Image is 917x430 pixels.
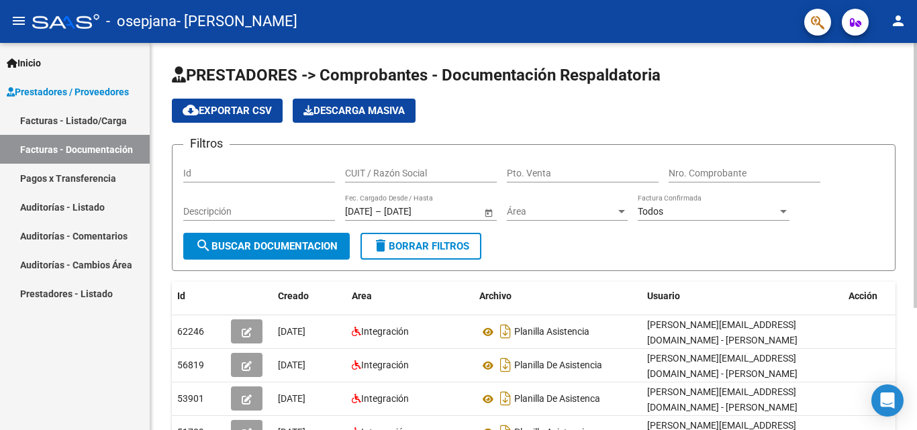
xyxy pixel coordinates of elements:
[172,282,226,311] datatable-header-cell: Id
[352,290,372,301] span: Area
[11,13,27,29] mat-icon: menu
[507,206,616,217] span: Área
[638,206,663,217] span: Todos
[361,326,409,337] span: Integración
[361,360,409,370] span: Integración
[373,240,469,252] span: Borrar Filtros
[346,282,474,311] datatable-header-cell: Area
[172,99,283,123] button: Exportar CSV
[871,384,904,417] div: Open Intercom Messenger
[890,13,906,29] mat-icon: person
[514,394,600,405] span: Planilla De Asistenca
[375,206,381,217] span: –
[361,393,409,404] span: Integración
[497,388,514,409] i: Descargar documento
[293,99,416,123] button: Descarga Masiva
[278,326,305,337] span: [DATE]
[177,393,204,404] span: 53901
[481,205,495,219] button: Open calendar
[177,326,204,337] span: 62246
[384,206,450,217] input: Fecha fin
[278,393,305,404] span: [DATE]
[360,233,481,260] button: Borrar Filtros
[183,102,199,118] mat-icon: cloud_download
[183,233,350,260] button: Buscar Documentacion
[647,290,680,301] span: Usuario
[7,85,129,99] span: Prestadores / Proveedores
[642,282,843,311] datatable-header-cell: Usuario
[497,321,514,342] i: Descargar documento
[647,386,798,413] span: [PERSON_NAME][EMAIL_ADDRESS][DOMAIN_NAME] - [PERSON_NAME]
[479,290,512,301] span: Archivo
[647,319,798,345] span: [PERSON_NAME][EMAIL_ADDRESS][DOMAIN_NAME] - [PERSON_NAME]
[278,290,309,301] span: Creado
[172,66,661,85] span: PRESTADORES -> Comprobantes - Documentación Respaldatoria
[303,105,405,117] span: Descarga Masiva
[514,360,602,371] span: Planilla De Asistencia
[195,237,211,254] mat-icon: search
[183,134,230,153] h3: Filtros
[177,360,204,370] span: 56819
[278,360,305,370] span: [DATE]
[474,282,642,311] datatable-header-cell: Archivo
[273,282,346,311] datatable-header-cell: Creado
[177,290,185,301] span: Id
[177,7,297,36] span: - [PERSON_NAME]
[106,7,177,36] span: - osepjana
[183,105,272,117] span: Exportar CSV
[514,327,589,337] span: Planilla Asistencia
[195,240,338,252] span: Buscar Documentacion
[849,290,877,301] span: Acción
[843,282,910,311] datatable-header-cell: Acción
[647,353,798,379] span: [PERSON_NAME][EMAIL_ADDRESS][DOMAIN_NAME] - [PERSON_NAME]
[497,354,514,376] i: Descargar documento
[7,56,41,70] span: Inicio
[373,237,389,254] mat-icon: delete
[293,99,416,123] app-download-masive: Descarga masiva de comprobantes (adjuntos)
[345,206,373,217] input: Fecha inicio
